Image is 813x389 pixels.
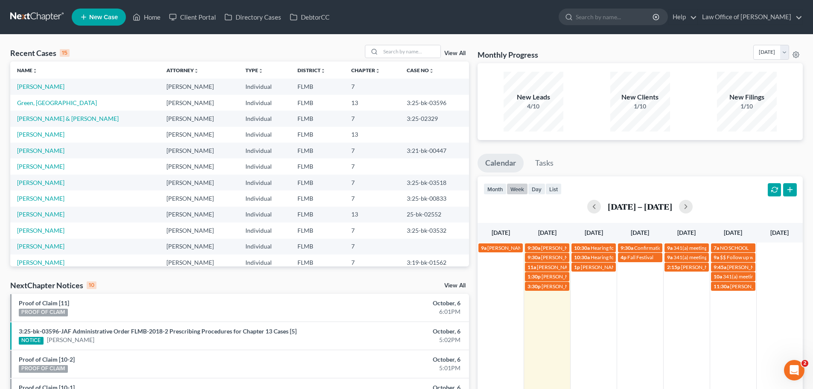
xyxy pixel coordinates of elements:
[344,79,400,94] td: 7
[375,68,380,73] i: unfold_more
[344,190,400,206] td: 7
[344,175,400,190] td: 7
[245,67,263,73] a: Typeunfold_more
[258,68,263,73] i: unfold_more
[528,183,545,195] button: day
[784,360,804,380] iframe: Intercom live chat
[239,127,291,143] td: Individual
[574,264,580,270] span: 1p
[291,175,345,190] td: FLMB
[239,143,291,158] td: Individual
[160,79,239,94] td: [PERSON_NAME]
[527,154,561,173] a: Tasks
[667,264,680,270] span: 2:15p
[17,163,64,170] a: [PERSON_NAME]
[291,143,345,158] td: FLMB
[714,245,719,251] span: 7a
[351,67,380,73] a: Chapterunfold_more
[19,299,69,307] a: Proof of Claim [11]
[239,111,291,126] td: Individual
[504,102,563,111] div: 4/10
[239,239,291,254] td: Individual
[698,9,802,25] a: Law Office of [PERSON_NAME]
[291,254,345,270] td: FLMB
[667,254,673,260] span: 9a
[344,222,400,238] td: 7
[400,254,469,270] td: 3:19-bk-01562
[717,92,777,102] div: New Filings
[10,280,96,290] div: NextChapter Notices
[673,245,756,251] span: 341(a) meeting for [PERSON_NAME]
[673,254,756,260] span: 341(a) meeting for [PERSON_NAME]
[321,68,326,73] i: unfold_more
[89,14,118,20] span: New Case
[160,207,239,222] td: [PERSON_NAME]
[160,190,239,206] td: [PERSON_NAME]
[527,283,541,290] span: 3:30p
[484,183,507,195] button: month
[478,50,538,60] h3: Monthly Progress
[239,95,291,111] td: Individual
[538,229,557,236] span: [DATE]
[19,328,297,335] a: 3:25-bk-03596-JAF Administrative Order FLMB-2018-2 Prescribing Procedures for Chapter 13 Cases [5]
[19,365,68,373] div: PROOF OF CLAIM
[220,9,286,25] a: Directory Cases
[344,254,400,270] td: 7
[319,327,460,336] div: October, 6
[17,259,64,266] a: [PERSON_NAME]
[344,158,400,174] td: 7
[527,254,540,260] span: 9:30a
[160,175,239,190] td: [PERSON_NAME]
[87,281,96,289] div: 10
[400,175,469,190] td: 3:25-bk-03518
[165,9,220,25] a: Client Portal
[160,254,239,270] td: [PERSON_NAME]
[610,102,670,111] div: 1/10
[770,229,789,236] span: [DATE]
[286,9,334,25] a: DebtorCC
[527,245,540,251] span: 9:30a
[541,245,714,251] span: [PERSON_NAME] [EMAIL_ADDRESS][DOMAIN_NAME] [PHONE_NUMBER]
[400,222,469,238] td: 3:25-bk-03532
[591,245,657,251] span: Hearing for [PERSON_NAME]
[297,67,326,73] a: Districtunfold_more
[319,299,460,307] div: October, 6
[631,229,649,236] span: [DATE]
[681,264,767,270] span: [PERSON_NAME] [PHONE_NUMBER]
[17,211,64,218] a: [PERSON_NAME]
[319,336,460,344] div: 5:02PM
[344,111,400,126] td: 7
[621,245,633,251] span: 9:30a
[714,264,726,270] span: 9:45a
[627,254,653,260] span: Fall Festival
[60,49,70,57] div: 15
[291,127,345,143] td: FLMB
[319,307,460,316] div: 6:01PM
[507,183,528,195] button: week
[344,239,400,254] td: 7
[17,67,38,73] a: Nameunfold_more
[19,356,75,363] a: Proof of Claim [10-2]
[160,95,239,111] td: [PERSON_NAME]
[239,254,291,270] td: Individual
[504,92,563,102] div: New Leads
[239,175,291,190] td: Individual
[291,158,345,174] td: FLMB
[585,229,603,236] span: [DATE]
[160,222,239,238] td: [PERSON_NAME]
[400,190,469,206] td: 3:25-bk-00833
[400,95,469,111] td: 3:25-bk-03596
[574,245,590,251] span: 10:30a
[407,67,434,73] a: Case Nounfold_more
[17,227,64,234] a: [PERSON_NAME]
[291,190,345,206] td: FLMB
[128,9,165,25] a: Home
[10,48,70,58] div: Recent Cases
[32,68,38,73] i: unfold_more
[429,68,434,73] i: unfold_more
[400,207,469,222] td: 25-bk-02552
[581,264,704,270] span: [PERSON_NAME] and [PERSON_NAME] will discussion
[541,254,607,260] span: [PERSON_NAME] dental appt
[17,147,64,154] a: [PERSON_NAME]
[714,254,719,260] span: 9a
